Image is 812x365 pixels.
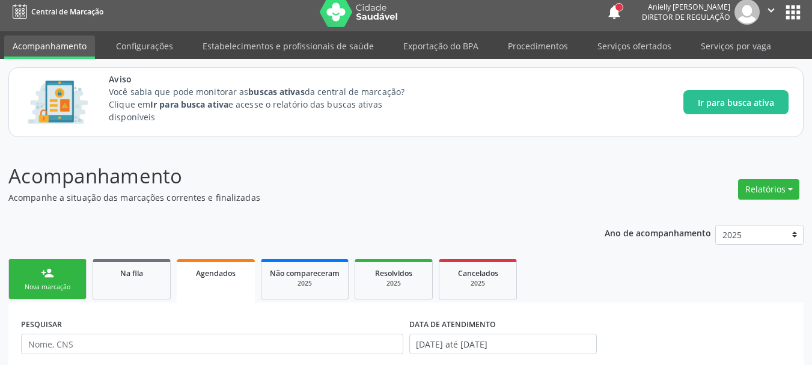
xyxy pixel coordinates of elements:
a: Procedimentos [499,35,576,57]
span: Na fila [120,268,143,278]
div: 2025 [364,279,424,288]
a: Acompanhamento [4,35,95,59]
p: Você sabia que pode monitorar as da central de marcação? Clique em e acesse o relatório das busca... [109,85,427,123]
a: Estabelecimentos e profissionais de saúde [194,35,382,57]
strong: Ir para busca ativa [150,99,228,110]
span: Não compareceram [270,268,340,278]
a: Central de Marcação [8,2,103,22]
input: Nome, CNS [21,334,403,354]
img: Imagem de CalloutCard [23,75,92,129]
div: Anielly [PERSON_NAME] [642,2,730,12]
span: Resolvidos [375,268,412,278]
span: Ir para busca ativa [698,96,774,109]
div: Nova marcação [17,283,78,292]
p: Acompanhamento [8,161,565,191]
input: Selecione um intervalo [409,334,597,354]
button: Ir para busca ativa [683,90,789,114]
p: Acompanhe a situação das marcações correntes e finalizadas [8,191,565,204]
a: Exportação do BPA [395,35,487,57]
span: Central de Marcação [31,7,103,17]
div: 2025 [448,279,508,288]
div: person_add [41,266,54,280]
div: 2025 [270,279,340,288]
label: DATA DE ATENDIMENTO [409,315,496,334]
a: Serviços por vaga [692,35,780,57]
button: notifications [606,4,623,20]
p: Ano de acompanhamento [605,225,711,240]
a: Serviços ofertados [589,35,680,57]
span: Cancelados [458,268,498,278]
label: PESQUISAR [21,315,62,334]
span: Diretor de regulação [642,12,730,22]
i:  [765,4,778,17]
button: Relatórios [738,179,799,200]
span: Aviso [109,73,427,85]
button: apps [783,2,804,23]
strong: buscas ativas [248,86,304,97]
span: Agendados [196,268,236,278]
a: Configurações [108,35,182,57]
